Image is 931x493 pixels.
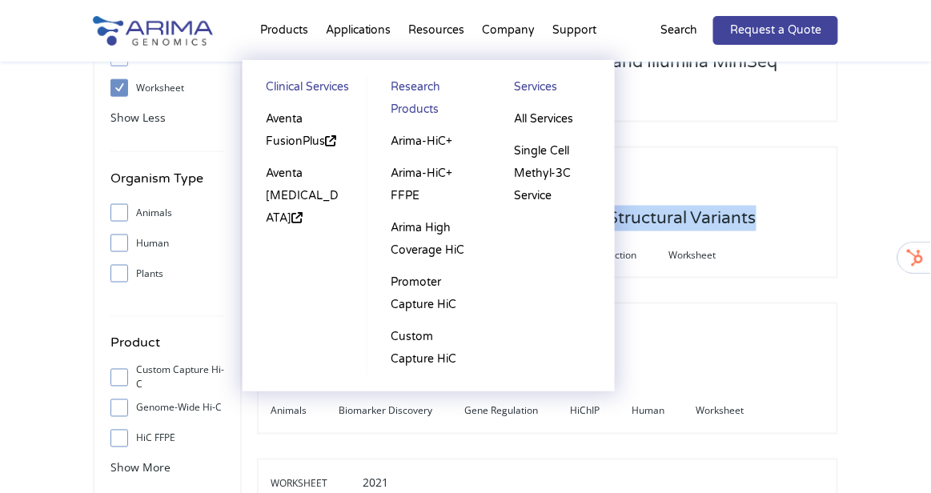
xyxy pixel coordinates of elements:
a: Promoter Capture HiC [383,267,475,321]
a: Services [507,76,599,103]
a: Request a Quote [713,16,838,45]
span: Animals [271,402,339,421]
label: Human [110,231,224,255]
a: Research Products [383,76,475,126]
span: Show More [110,460,171,475]
span: Gene Regulation [464,402,570,421]
span: Worksheet [696,402,777,421]
label: Genome-Wide Hi-C [110,396,224,420]
label: HiC FFPE [110,427,224,451]
label: Worksheet [110,76,224,100]
a: Aventa [MEDICAL_DATA] [259,158,351,234]
span: Worksheet [668,246,748,265]
label: Animals [110,201,224,225]
a: Arima High Coverage HiC [383,212,475,267]
label: Plants [110,262,224,286]
span: HiChIP [570,402,632,421]
a: Aventa FusionPlus [259,103,351,158]
a: All Services [507,103,599,135]
label: Custom Capture Hi-C [110,366,224,390]
a: Single Cell Methyl-3C Service [507,135,599,212]
img: Arima-Genomics-logo [93,16,213,46]
p: Search [660,20,697,41]
span: Human [632,402,696,421]
a: Arima-HiC+ [383,126,475,158]
a: Custom Capture HiC [383,321,475,375]
a: Arima-HiC+ FFPE [383,158,475,212]
a: Clinical Services [259,76,351,103]
h4: Organism Type [110,168,224,201]
span: Show Less [110,110,166,125]
span: 2021 [363,475,388,491]
h4: Product [110,333,224,366]
span: Biomarker Discovery [339,402,464,421]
